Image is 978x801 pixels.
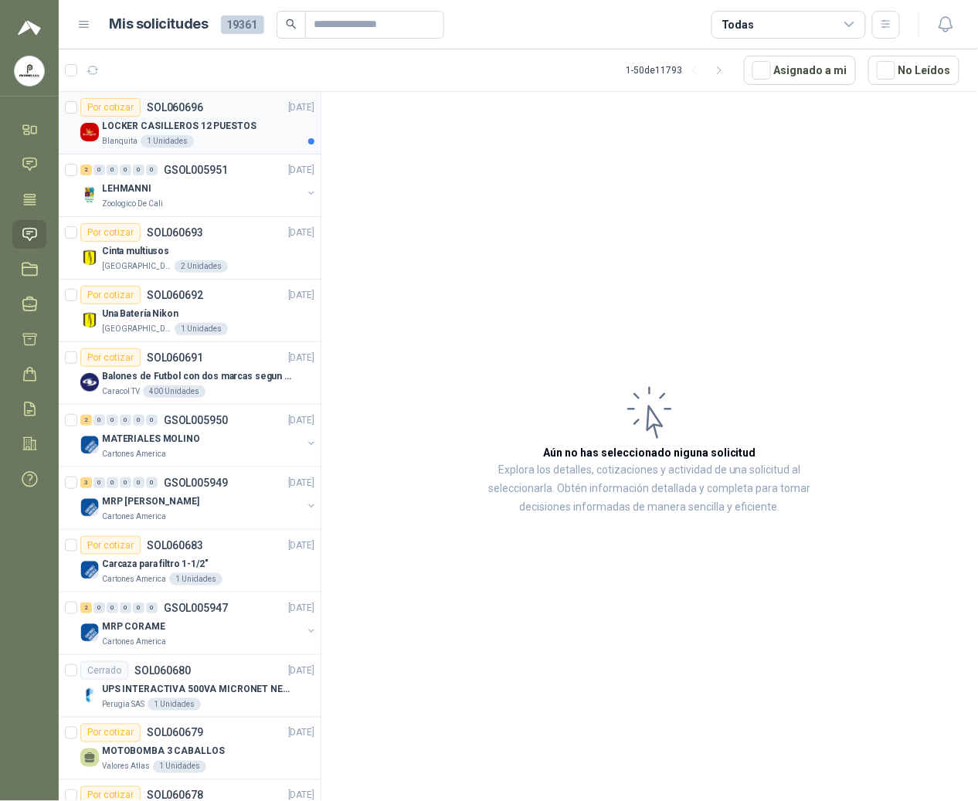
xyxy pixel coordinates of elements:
div: Por cotizar [80,223,141,242]
div: 0 [133,602,144,613]
div: 0 [133,415,144,426]
p: LEHMANNI [102,182,151,196]
span: 19361 [221,15,264,34]
div: 2 [80,165,92,175]
p: Zoologico De Cali [102,198,163,210]
p: [DATE] [288,476,314,490]
p: LOCKER CASILLEROS 12 PUESTOS [102,119,256,134]
a: 2 0 0 0 0 0 GSOL005950[DATE] Company LogoMATERIALES MOLINOCartones America [80,411,318,460]
div: 2 Unidades [175,260,228,273]
img: Company Logo [15,56,44,86]
p: [DATE] [288,288,314,303]
p: [DATE] [288,664,314,678]
div: 0 [133,165,144,175]
p: Perugia SAS [102,698,144,711]
p: [DATE] [288,351,314,365]
img: Company Logo [80,123,99,141]
div: 1 - 50 de 11793 [626,58,732,83]
p: Una Batería Nikon [102,307,178,321]
img: Company Logo [80,185,99,204]
p: Caracol TV [102,385,140,398]
div: 1 Unidades [153,761,206,773]
p: SOL060696 [147,102,203,113]
a: Por cotizarSOL060696[DATE] Company LogoLOCKER CASILLEROS 12 PUESTOSBlanquita1 Unidades [59,92,321,154]
div: 0 [93,415,105,426]
img: Company Logo [80,248,99,266]
div: 2 [80,415,92,426]
div: 0 [107,165,118,175]
a: 2 0 0 0 0 0 GSOL005947[DATE] Company LogoMRP CORAMECartones America [80,599,318,648]
p: Blanquita [102,135,138,148]
div: Cerrado [80,661,128,680]
div: Por cotizar [80,536,141,555]
p: SOL060683 [147,540,203,551]
p: [DATE] [288,601,314,616]
p: UPS INTERACTIVA 500VA MICRONET NEGRA MARCA: POWEST NICOMAR [102,682,294,697]
p: Carcaza para filtro 1-1/2" [102,557,209,572]
p: [DATE] [288,538,314,553]
div: Todas [722,16,754,33]
a: 3 0 0 0 0 0 GSOL005949[DATE] Company LogoMRP [PERSON_NAME]Cartones America [80,473,318,523]
img: Company Logo [80,561,99,579]
div: 0 [107,602,118,613]
div: 400 Unidades [143,385,205,398]
div: 1 Unidades [169,573,222,585]
p: MOTOBOMBA 3 CABALLOS [102,745,225,759]
div: 2 [80,602,92,613]
p: SOL060692 [147,290,203,300]
div: 0 [120,477,131,488]
div: 0 [120,415,131,426]
a: Por cotizarSOL060692[DATE] Company LogoUna Batería Nikon[GEOGRAPHIC_DATA]1 Unidades [59,280,321,342]
p: [GEOGRAPHIC_DATA] [102,323,171,335]
p: SOL060678 [147,790,203,801]
p: SOL060693 [147,227,203,238]
p: [DATE] [288,163,314,178]
button: No Leídos [868,56,959,85]
div: 1 Unidades [148,698,201,711]
p: SOL060680 [134,665,191,676]
div: 0 [93,165,105,175]
div: 0 [146,415,158,426]
div: 0 [93,602,105,613]
a: Por cotizarSOL060683[DATE] Company LogoCarcaza para filtro 1-1/2"Cartones America1 Unidades [59,530,321,592]
div: 1 Unidades [175,323,228,335]
p: Cinta multiusos [102,244,169,259]
a: 2 0 0 0 0 0 GSOL005951[DATE] Company LogoLEHMANNIZoologico De Cali [80,161,318,210]
div: 0 [146,477,158,488]
img: Company Logo [80,686,99,704]
p: SOL060691 [147,352,203,363]
p: Explora los detalles, cotizaciones y actividad de una solicitud al seleccionarla. Obtén informaci... [476,461,823,517]
div: Por cotizar [80,286,141,304]
img: Company Logo [80,498,99,517]
p: MATERIALES MOLINO [102,432,200,446]
a: Por cotizarSOL060691[DATE] Company LogoBalones de Futbol con dos marcas segun adjunto. Adjuntar c... [59,342,321,405]
p: Cartones America [102,448,166,460]
p: [GEOGRAPHIC_DATA] [102,260,171,273]
p: Cartones America [102,511,166,523]
img: Company Logo [80,436,99,454]
div: 0 [107,415,118,426]
a: Por cotizarSOL060693[DATE] Company LogoCinta multiusos[GEOGRAPHIC_DATA]2 Unidades [59,217,321,280]
p: Valores Atlas [102,761,150,773]
div: Por cotizar [80,348,141,367]
div: 0 [120,602,131,613]
div: 0 [93,477,105,488]
a: Por cotizarSOL060679[DATE] MOTOBOMBA 3 CABALLOSValores Atlas1 Unidades [59,718,321,780]
p: SOL060679 [147,728,203,738]
h1: Mis solicitudes [110,13,209,36]
p: Cartones America [102,636,166,648]
img: Company Logo [80,373,99,392]
p: Balones de Futbol con dos marcas segun adjunto. Adjuntar cotizacion en su formato [102,369,294,384]
p: GSOL005950 [164,415,228,426]
p: GSOL005947 [164,602,228,613]
img: Logo peakr [18,19,41,37]
a: CerradoSOL060680[DATE] Company LogoUPS INTERACTIVA 500VA MICRONET NEGRA MARCA: POWEST NICOMARPeru... [59,655,321,718]
img: Company Logo [80,623,99,642]
p: MRP CORAME [102,619,165,634]
p: [DATE] [288,726,314,741]
div: 0 [120,165,131,175]
p: GSOL005949 [164,477,228,488]
p: Cartones America [102,573,166,585]
button: Asignado a mi [744,56,856,85]
img: Company Logo [80,311,99,329]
